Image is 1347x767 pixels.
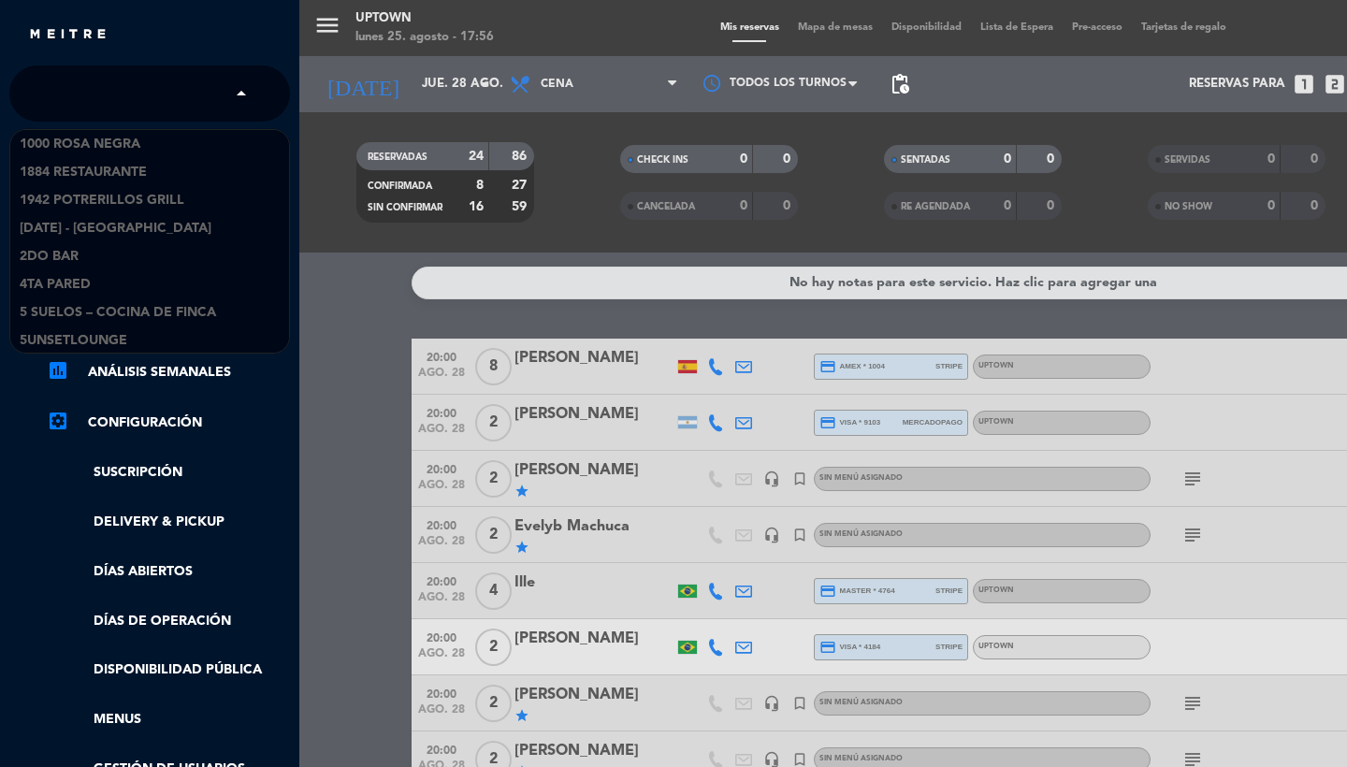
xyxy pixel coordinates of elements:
a: Disponibilidad pública [47,659,290,681]
img: MEITRE [28,28,108,42]
i: settings_applications [47,410,69,432]
a: Configuración [47,412,290,434]
span: pending_actions [889,73,911,95]
a: assessmentANÁLISIS SEMANALES [47,361,290,383]
a: Días abiertos [47,561,290,583]
span: 1000 Rosa Negra [20,134,140,155]
span: 2do Bar [20,246,79,268]
a: Suscripción [47,462,290,484]
span: 4ta Pared [20,274,91,296]
span: 5unsetlounge [20,330,127,352]
a: Días de Operación [47,611,290,632]
span: 1884 Restaurante [20,162,147,183]
span: [DATE] - [GEOGRAPHIC_DATA] [20,218,211,239]
a: Menus [47,709,290,731]
span: 1942 Potrerillos Grill [20,190,184,211]
a: Delivery & Pickup [47,512,290,533]
i: assessment [47,359,69,382]
span: 5 SUELOS – COCINA DE FINCA [20,302,216,324]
